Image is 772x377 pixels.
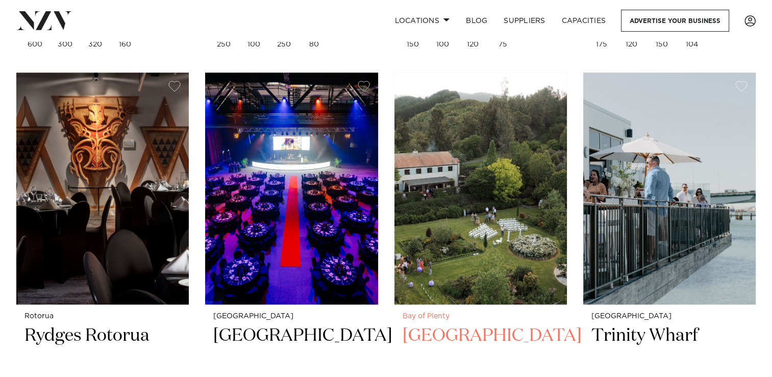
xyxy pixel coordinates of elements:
small: Rotorua [24,313,181,320]
small: Bay of Plenty [403,313,559,320]
a: Capacities [554,10,614,32]
small: [GEOGRAPHIC_DATA] [591,313,748,320]
a: SUPPLIERS [495,10,553,32]
img: nzv-logo.png [16,11,72,30]
small: [GEOGRAPHIC_DATA] [213,313,369,320]
a: Advertise your business [621,10,729,32]
img: Gala dinner event at Mercury Baypark [205,73,378,304]
a: BLOG [458,10,495,32]
a: Locations [386,10,458,32]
